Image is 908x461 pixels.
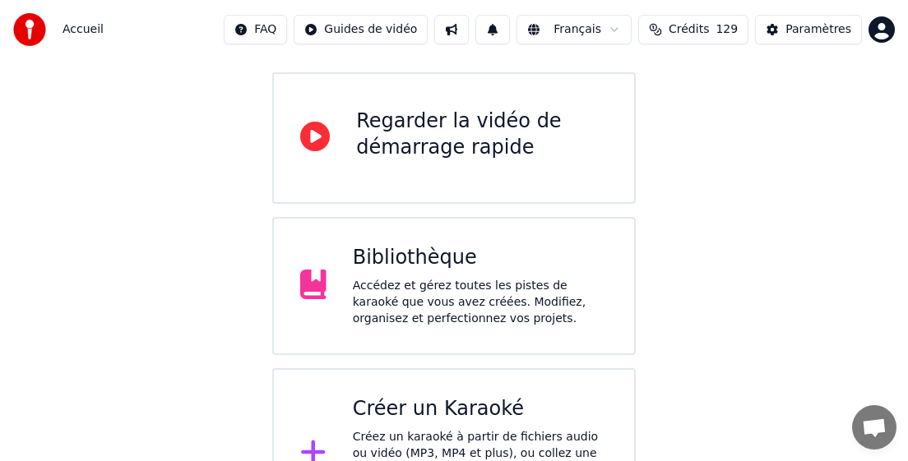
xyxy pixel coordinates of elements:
span: Accueil [63,21,104,38]
div: Bibliothèque [353,245,608,271]
button: FAQ [224,15,287,44]
span: 129 [716,21,738,38]
span: Crédits [669,21,709,38]
button: Guides de vidéo [294,15,428,44]
div: Accédez et gérez toutes les pistes de karaoké que vous avez créées. Modifiez, organisez et perfec... [353,278,608,327]
div: Créer un Karaoké [353,396,608,422]
img: youka [13,13,46,46]
button: Paramètres [755,15,862,44]
nav: breadcrumb [63,21,104,38]
div: Ouvrir le chat [852,405,896,449]
button: Crédits129 [638,15,748,44]
div: Regarder la vidéo de démarrage rapide [356,108,608,161]
div: Paramètres [785,21,851,38]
